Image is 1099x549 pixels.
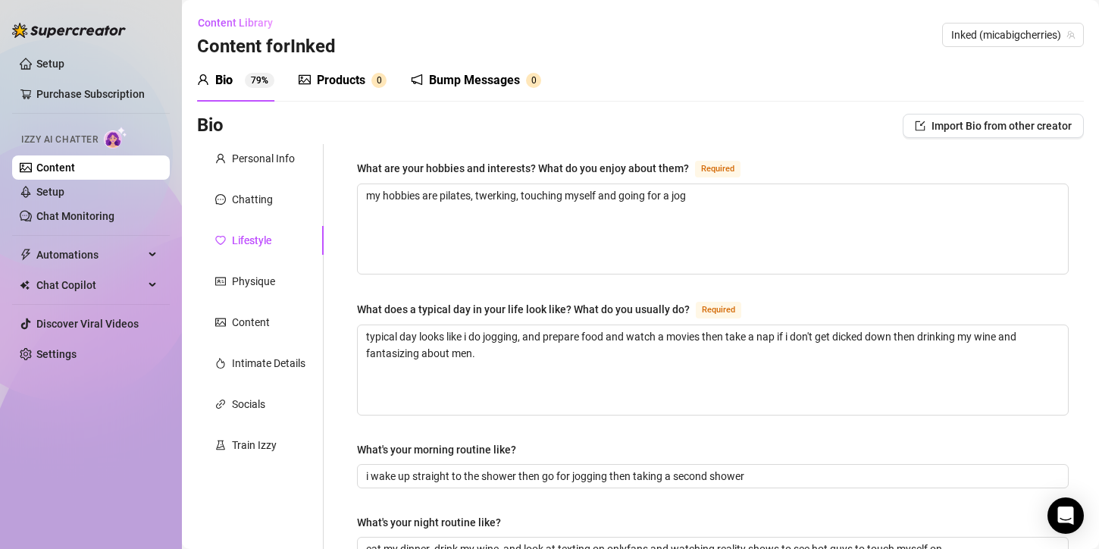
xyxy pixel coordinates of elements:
div: Products [317,71,365,89]
label: What's your night routine like? [357,514,512,531]
img: AI Chatter [104,127,127,149]
div: Chatting [232,191,273,208]
img: Chat Copilot [20,280,30,290]
div: Content [232,314,270,331]
div: What's your night routine like? [357,514,501,531]
span: picture [215,317,226,328]
sup: 79% [245,73,274,88]
span: Automations [36,243,144,267]
div: Socials [232,396,265,413]
a: Chat Monitoring [36,210,114,222]
span: Content Library [198,17,273,29]
button: Content Library [197,11,285,35]
span: idcard [215,276,226,287]
span: heart [215,235,226,246]
a: Content [36,162,75,174]
div: Train Izzy [232,437,277,453]
sup: 0 [371,73,387,88]
span: notification [411,74,423,86]
label: What's your morning routine like? [357,441,527,458]
div: Personal Info [232,150,295,167]
div: Bump Messages [429,71,520,89]
span: message [215,194,226,205]
span: Required [696,302,741,318]
span: Import Bio from other creator [931,120,1072,132]
span: fire [215,358,226,369]
div: Physique [232,273,275,290]
textarea: What are your hobbies and interests? What do you enjoy about them? [358,184,1068,274]
span: user [197,74,209,86]
span: Izzy AI Chatter [21,133,98,147]
label: What does a typical day in your life look like? What do you usually do? [357,300,758,318]
span: Required [695,161,740,177]
span: thunderbolt [20,249,32,261]
a: Settings [36,348,77,360]
div: Open Intercom Messenger [1047,497,1084,534]
div: Lifestyle [232,232,271,249]
textarea: What does a typical day in your life look like? What do you usually do? [358,325,1068,415]
span: experiment [215,440,226,450]
h3: Bio [197,114,224,138]
span: import [915,121,925,131]
span: link [215,399,226,409]
div: What's your morning routine like? [357,441,516,458]
a: Setup [36,58,64,70]
img: logo-BBDzfeDw.svg [12,23,126,38]
div: Intimate Details [232,355,305,372]
a: Purchase Subscription [36,88,145,100]
span: Chat Copilot [36,273,144,297]
span: team [1066,30,1076,39]
span: picture [299,74,311,86]
a: Discover Viral Videos [36,318,139,330]
div: What does a typical day in your life look like? What do you usually do? [357,301,690,318]
sup: 0 [526,73,541,88]
label: What are your hobbies and interests? What do you enjoy about them? [357,159,757,177]
div: Bio [215,71,233,89]
span: user [215,153,226,164]
button: Import Bio from other creator [903,114,1084,138]
h3: Content for Inked [197,35,336,59]
span: Inked (micabigcherries) [951,24,1075,46]
a: Setup [36,186,64,198]
input: What's your morning routine like? [366,468,1057,485]
div: What are your hobbies and interests? What do you enjoy about them? [357,160,689,177]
